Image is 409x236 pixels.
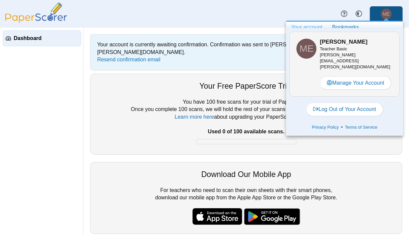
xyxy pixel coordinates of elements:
span: Melanie Escue [383,12,390,16]
span: Teacher Basic [320,46,347,51]
a: Learn more here [175,114,214,120]
a: PaperScorer [3,18,69,24]
div: For teachers who need to scan their own sheets with their smart phones, download our mobile app f... [90,162,402,234]
div: You have 100 free scans for your trial of PaperScorer. Once you complete 100 scans, we will hold ... [97,98,395,148]
div: • [289,122,400,132]
div: Your account is currently awaiting confirmation. Confirmation was sent to [PERSON_NAME][EMAIL_ADD... [94,38,399,67]
a: Your account [286,22,327,33]
span: Melanie Escue [296,39,317,59]
a: Dashboard [3,30,81,46]
a: Melanie Escue [370,6,403,22]
a: Privacy Policy [310,124,341,131]
img: PaperScorer [3,3,69,23]
a: Manage Your Account [320,76,391,90]
a: Log Out of Your Account [306,103,383,116]
div: Download Our Mobile App [97,169,395,180]
b: Used 0 of 100 available scans. [208,129,284,134]
img: google-play-badge.png [244,208,300,225]
div: Your Free PaperScore Trial [97,81,395,91]
a: Terms of Service [343,124,380,131]
div: [PERSON_NAME][EMAIL_ADDRESS][PERSON_NAME][DOMAIN_NAME] [320,46,393,70]
span: Dashboard [14,35,78,42]
h3: [PERSON_NAME] [320,38,393,46]
a: Bookmarks [327,22,364,33]
span: Melanie Escue [381,9,392,19]
img: apple-store-badge.svg [192,208,242,225]
span: Melanie Escue [299,44,314,53]
a: Resend confirmation email [97,57,160,62]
